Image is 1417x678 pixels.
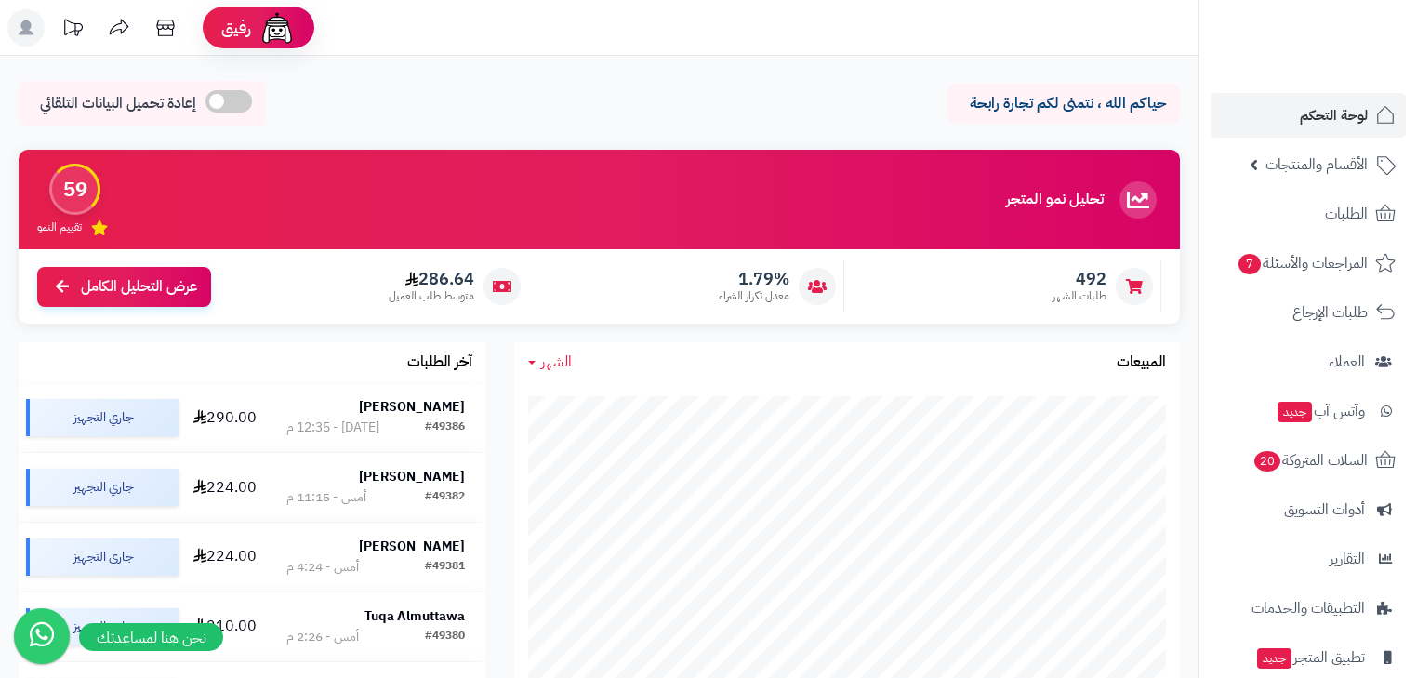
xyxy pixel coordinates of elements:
h3: آخر الطلبات [407,354,472,371]
div: #49382 [425,488,465,507]
span: جديد [1278,402,1312,422]
img: ai-face.png [258,9,296,47]
h3: المبيعات [1117,354,1166,371]
a: الشهر [528,352,572,373]
span: جديد [1257,648,1291,669]
div: [DATE] - 12:35 م [286,419,379,437]
span: متوسط طلب العميل [389,288,474,304]
span: الطلبات [1325,201,1368,227]
span: التطبيقات والخدمات [1251,595,1365,621]
div: جاري التجهيز [26,608,179,645]
span: 1.79% [719,269,789,289]
span: 7 [1238,254,1261,274]
a: المراجعات والأسئلة7 [1211,241,1406,286]
strong: [PERSON_NAME] [359,397,465,417]
span: معدل تكرار الشراء [719,288,789,304]
span: 492 [1053,269,1106,289]
span: تطبيق المتجر [1255,645,1365,671]
strong: [PERSON_NAME] [359,537,465,556]
td: 210.00 [186,592,266,661]
a: التقارير [1211,537,1406,581]
span: طلبات الإرجاع [1292,299,1368,326]
a: تحديثات المنصة [49,9,96,51]
img: logo-2.png [1291,52,1399,91]
div: جاري التجهيز [26,469,179,506]
a: الطلبات [1211,192,1406,236]
span: 20 [1254,451,1280,472]
a: التطبيقات والخدمات [1211,586,1406,631]
span: 286.64 [389,269,474,289]
div: #49381 [425,558,465,577]
td: 224.00 [186,453,266,522]
span: التقارير [1330,546,1365,572]
span: العملاء [1329,349,1365,375]
span: الشهر [541,351,572,373]
a: العملاء [1211,339,1406,384]
div: جاري التجهيز [26,538,179,576]
a: طلبات الإرجاع [1211,290,1406,335]
h3: تحليل نمو المتجر [1006,192,1104,208]
div: #49386 [425,419,465,437]
span: السلات المتروكة [1252,447,1368,473]
div: أمس - 2:26 م [286,628,359,646]
div: #49380 [425,628,465,646]
span: أدوات التسويق [1284,497,1365,523]
p: حياكم الله ، نتمنى لكم تجارة رابحة [961,93,1166,114]
td: 224.00 [186,523,266,592]
strong: Tuqa Almuttawa [364,606,465,626]
a: عرض التحليل الكامل [37,267,211,307]
span: المراجعات والأسئلة [1237,250,1368,276]
span: الأقسام والمنتجات [1265,152,1368,178]
a: السلات المتروكة20 [1211,438,1406,483]
span: تقييم النمو [37,219,82,235]
span: إعادة تحميل البيانات التلقائي [40,93,196,114]
a: أدوات التسويق [1211,487,1406,532]
div: أمس - 11:15 م [286,488,366,507]
td: 290.00 [186,383,266,452]
a: لوحة التحكم [1211,93,1406,138]
a: وآتس آبجديد [1211,389,1406,433]
span: طلبات الشهر [1053,288,1106,304]
span: لوحة التحكم [1300,102,1368,128]
strong: [PERSON_NAME] [359,467,465,486]
span: عرض التحليل الكامل [81,276,197,298]
span: وآتس آب [1276,398,1365,424]
span: رفيق [221,17,251,39]
div: أمس - 4:24 م [286,558,359,577]
div: جاري التجهيز [26,399,179,436]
